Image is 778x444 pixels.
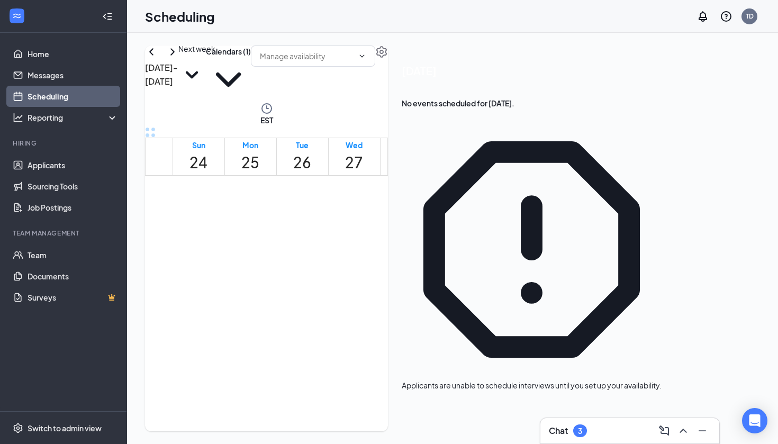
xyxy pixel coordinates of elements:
[677,424,690,437] svg: ChevronUp
[189,151,207,174] h1: 24
[291,138,313,175] a: August 26, 2025
[13,139,116,148] div: Hiring
[241,139,259,151] div: Mon
[145,7,215,25] h1: Scheduling
[675,422,692,439] button: ChevronUp
[293,139,311,151] div: Tue
[402,120,662,379] svg: Error
[345,151,363,174] h1: 27
[145,46,158,58] svg: ChevronLeft
[28,176,118,197] a: Sourcing Tools
[28,423,102,433] div: Switch to admin view
[28,86,118,107] a: Scheduling
[241,151,259,174] h1: 25
[402,379,662,391] div: Applicants are unable to schedule interviews until you set up your availability.
[375,46,388,58] svg: Settings
[28,197,118,218] a: Job Postings
[28,65,118,86] a: Messages
[742,408,767,433] div: Open Intercom Messenger
[694,422,711,439] button: Minimize
[145,61,178,89] h3: [DATE] - [DATE]
[13,423,23,433] svg: Settings
[720,10,732,23] svg: QuestionInfo
[206,57,251,102] svg: ChevronDown
[239,138,261,175] a: August 25, 2025
[12,11,22,21] svg: WorkstreamLogo
[696,10,709,23] svg: Notifications
[293,151,311,174] h1: 26
[696,424,709,437] svg: Minimize
[187,138,210,175] a: August 24, 2025
[260,102,273,115] svg: Clock
[13,229,116,238] div: Team Management
[402,62,662,79] span: [DATE]
[178,61,206,89] svg: SmallChevronDown
[28,266,118,287] a: Documents
[28,43,118,65] a: Home
[178,43,215,55] div: Next week
[189,139,207,151] div: Sun
[260,115,273,125] span: EST
[358,52,366,60] svg: ChevronDown
[375,46,388,102] a: Settings
[102,11,113,22] svg: Collapse
[13,112,23,123] svg: Analysis
[549,425,568,437] h3: Chat
[656,422,673,439] button: ComposeMessage
[166,46,179,58] svg: ChevronRight
[28,287,118,308] a: SurveysCrown
[28,155,118,176] a: Applicants
[658,424,671,437] svg: ComposeMessage
[260,50,354,62] input: Manage availability
[345,139,363,151] div: Wed
[206,46,251,102] button: Calendars (1)ChevronDown
[746,12,754,21] div: TD
[402,97,662,109] span: No events scheduled for [DATE].
[28,112,119,123] div: Reporting
[578,427,582,436] div: 3
[343,138,365,175] a: August 27, 2025
[28,244,118,266] a: Team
